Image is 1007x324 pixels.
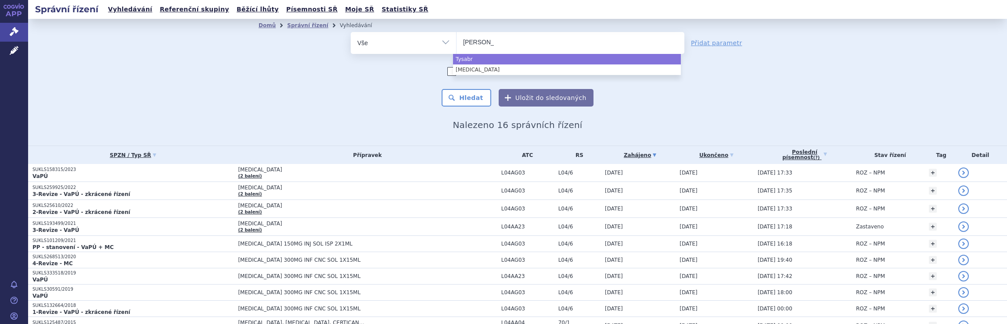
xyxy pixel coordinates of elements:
[453,64,681,75] li: [MEDICAL_DATA]
[605,241,623,247] span: [DATE]
[32,238,234,244] p: SUKLS101209/2021
[234,4,281,15] a: Běžící lhůty
[758,170,792,176] span: [DATE] 17:33
[929,223,937,231] a: +
[758,146,852,164] a: Poslednípísemnost(?)
[680,306,698,312] span: [DATE]
[32,173,48,179] strong: VaPÚ
[958,167,969,178] a: detail
[856,188,885,194] span: ROZ – NPM
[32,277,48,283] strong: VaPÚ
[958,203,969,214] a: detail
[32,244,114,250] strong: PP - stanovení - VaPÚ + MC
[501,206,554,212] span: L04AG03
[238,289,457,296] span: [MEDICAL_DATA] 300MG INF CNC SOL 1X15ML
[501,257,554,263] span: L04AG03
[958,221,969,232] a: detail
[958,185,969,196] a: detail
[32,167,234,173] p: SUKLS158315/2023
[605,224,623,230] span: [DATE]
[32,286,234,292] p: SUKLS30591/2019
[238,185,457,191] span: [MEDICAL_DATA]
[958,287,969,298] a: detail
[758,224,792,230] span: [DATE] 17:18
[929,205,937,213] a: +
[501,306,554,312] span: L04AG03
[958,271,969,281] a: detail
[447,67,588,76] label: Zahrnout [DEMOGRAPHIC_DATA] přípravky
[856,306,885,312] span: ROZ – NPM
[32,303,234,309] p: SUKLS132664/2018
[758,257,792,263] span: [DATE] 19:40
[680,257,698,263] span: [DATE]
[856,257,885,263] span: ROZ – NPM
[287,22,328,28] a: Správní řízení
[929,169,937,177] a: +
[758,188,792,194] span: [DATE] 17:35
[680,170,698,176] span: [DATE]
[929,256,937,264] a: +
[340,19,384,32] li: Vyhledávání
[680,273,698,279] span: [DATE]
[929,187,937,195] a: +
[32,254,234,260] p: SUKLS268513/2020
[758,206,792,212] span: [DATE] 17:33
[453,120,582,130] span: Nalezeno 16 správních řízení
[238,192,262,196] a: (2 balení)
[32,270,234,276] p: SUKLS333518/2019
[680,289,698,296] span: [DATE]
[924,146,954,164] th: Tag
[758,306,792,312] span: [DATE] 00:00
[259,22,276,28] a: Domů
[958,303,969,314] a: detail
[680,241,698,247] span: [DATE]
[856,170,885,176] span: ROZ – NPM
[758,273,792,279] span: [DATE] 17:42
[558,224,601,230] span: L04/6
[856,206,885,212] span: ROZ – NPM
[32,185,234,191] p: SUKLS259925/2022
[954,146,1007,164] th: Detail
[32,221,234,227] p: SUKLS193499/2021
[605,206,623,212] span: [DATE]
[856,289,885,296] span: ROZ – NPM
[558,306,601,312] span: L04/6
[758,289,792,296] span: [DATE] 18:00
[558,289,601,296] span: L04/6
[852,146,924,164] th: Stav řízení
[558,206,601,212] span: L04/6
[605,257,623,263] span: [DATE]
[856,241,885,247] span: ROZ – NPM
[238,203,457,209] span: [MEDICAL_DATA]
[929,305,937,313] a: +
[497,146,554,164] th: ATC
[558,170,601,176] span: L04/6
[856,273,885,279] span: ROZ – NPM
[929,288,937,296] a: +
[234,146,496,164] th: Přípravek
[238,221,457,227] span: [MEDICAL_DATA]
[32,309,130,315] strong: 1-Revize - VaPÚ - zkrácené řízení
[554,146,601,164] th: RS
[558,273,601,279] span: L04/6
[32,209,130,215] strong: 2-Revize - VaPÚ - zkrácené řízení
[501,289,554,296] span: L04AG03
[605,289,623,296] span: [DATE]
[558,257,601,263] span: L04/6
[958,255,969,265] a: detail
[958,239,969,249] a: detail
[605,306,623,312] span: [DATE]
[501,170,554,176] span: L04AG03
[929,240,937,248] a: +
[238,306,457,312] span: [MEDICAL_DATA] 300MG INF CNC SOL 1X15ML
[558,241,601,247] span: L04/6
[605,273,623,279] span: [DATE]
[758,241,792,247] span: [DATE] 16:18
[680,224,698,230] span: [DATE]
[157,4,232,15] a: Referenční skupiny
[501,273,554,279] span: L04AA23
[501,224,554,230] span: L04AA23
[238,273,457,279] span: [MEDICAL_DATA] 300MG INF CNC SOL 1X15ML
[856,224,884,230] span: Zastaveno
[501,188,554,194] span: L04AG03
